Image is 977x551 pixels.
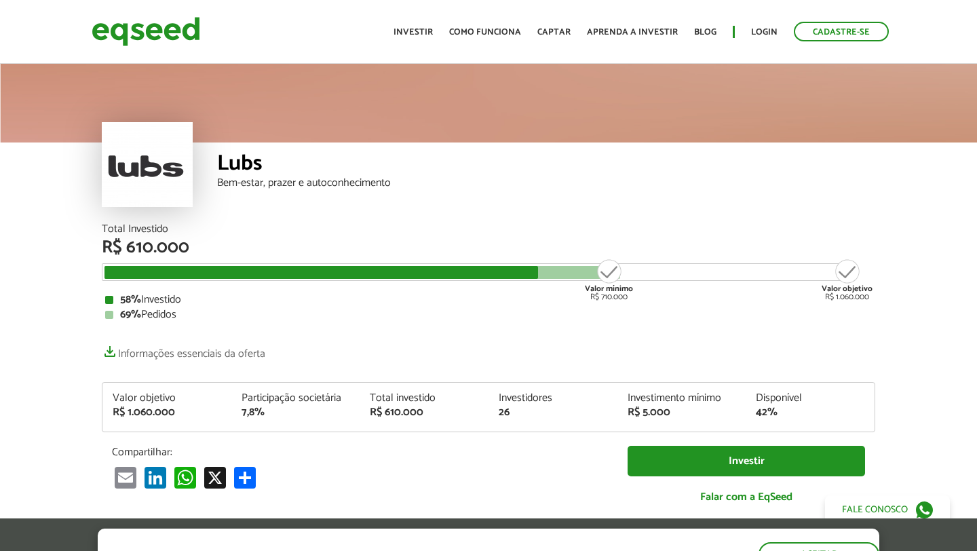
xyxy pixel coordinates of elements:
div: Disponível [756,393,864,404]
div: Investidores [499,393,607,404]
a: Blog [694,28,716,37]
a: Como funciona [449,28,521,37]
img: EqSeed [92,14,200,50]
div: Total Investido [102,224,875,235]
div: R$ 1.060.000 [822,258,873,301]
div: Pedidos [105,309,872,320]
div: 42% [756,407,864,418]
div: R$ 610.000 [370,407,478,418]
div: Investido [105,294,872,305]
a: Compartilhar [231,465,258,488]
a: Investir [628,446,865,476]
strong: 69% [120,305,141,324]
a: Login [751,28,778,37]
a: X [202,465,229,488]
a: Falar com a EqSeed [628,483,865,511]
a: Investir [394,28,433,37]
div: 26 [499,407,607,418]
div: Bem-estar, prazer e autoconhecimento [217,178,875,189]
strong: Valor mínimo [585,282,633,295]
p: Compartilhar: [112,446,607,459]
div: R$ 610.000 [102,239,875,256]
div: Participação societária [242,393,350,404]
a: Fale conosco [825,495,950,524]
a: Cadastre-se [794,22,889,41]
div: R$ 710.000 [583,258,634,301]
a: WhatsApp [172,465,199,488]
div: Total investido [370,393,478,404]
a: Aprenda a investir [587,28,678,37]
a: Informações essenciais da oferta [102,341,265,360]
strong: 58% [120,290,141,309]
div: Lubs [217,153,875,178]
a: Email [112,465,139,488]
div: R$ 5.000 [628,407,736,418]
a: Captar [537,28,571,37]
a: LinkedIn [142,465,169,488]
div: 7,8% [242,407,350,418]
div: Valor objetivo [113,393,221,404]
div: R$ 1.060.000 [113,407,221,418]
strong: Valor objetivo [822,282,873,295]
div: Investimento mínimo [628,393,736,404]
